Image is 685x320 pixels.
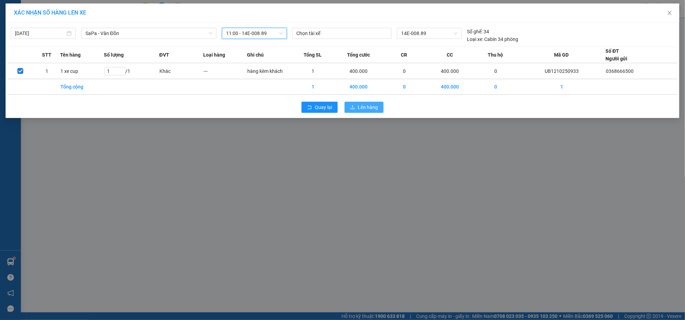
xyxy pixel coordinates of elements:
[518,63,606,79] td: UB1210250933
[345,102,383,113] button: uploadLên hàng
[159,51,169,59] span: ĐVT
[291,63,335,79] td: 1
[34,63,60,79] td: 1
[208,31,213,35] span: down
[660,3,679,23] button: Close
[226,28,283,39] span: 11:00 - 14E-008.89
[203,63,247,79] td: ---
[358,103,378,111] span: Lên hàng
[60,63,104,79] td: 1 xe cup
[605,47,627,62] div: Số ĐT Người gửi
[401,51,407,59] span: CR
[467,28,483,35] span: Số ghế:
[401,28,457,39] span: 14E-008.89
[304,51,322,59] span: Tổng SL
[307,105,312,110] span: rollback
[350,105,355,110] span: upload
[291,79,335,95] td: 1
[347,51,370,59] span: Tổng cước
[60,51,81,59] span: Tên hàng
[467,35,519,43] div: Cabin 34 phòng
[335,79,382,95] td: 400.000
[104,63,159,79] td: / 1
[382,79,426,95] td: 0
[15,30,65,37] input: 12/10/2025
[467,28,489,35] div: 34
[488,51,503,59] span: Thu hộ
[247,51,264,59] span: Ghi chú
[606,68,634,74] span: 0368666500
[159,63,203,79] td: Khác
[60,79,104,95] td: Tổng cộng
[14,9,86,16] span: XÁC NHẬN SỐ HÀNG LÊN XE
[42,51,51,59] span: STT
[518,79,606,95] td: 1
[104,51,124,59] span: Số lượng
[247,63,291,79] td: hàng kèm khách
[335,63,382,79] td: 400.000
[467,35,484,43] span: Loại xe:
[382,63,426,79] td: 0
[426,79,474,95] td: 400.000
[554,51,569,59] span: Mã GD
[426,63,474,79] td: 400.000
[474,63,518,79] td: 0
[667,10,672,16] span: close
[447,51,453,59] span: CC
[315,103,332,111] span: Quay lại
[203,51,225,59] span: Loại hàng
[302,102,338,113] button: rollbackQuay lại
[474,79,518,95] td: 0
[85,28,213,39] span: SaPa - Vân Đồn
